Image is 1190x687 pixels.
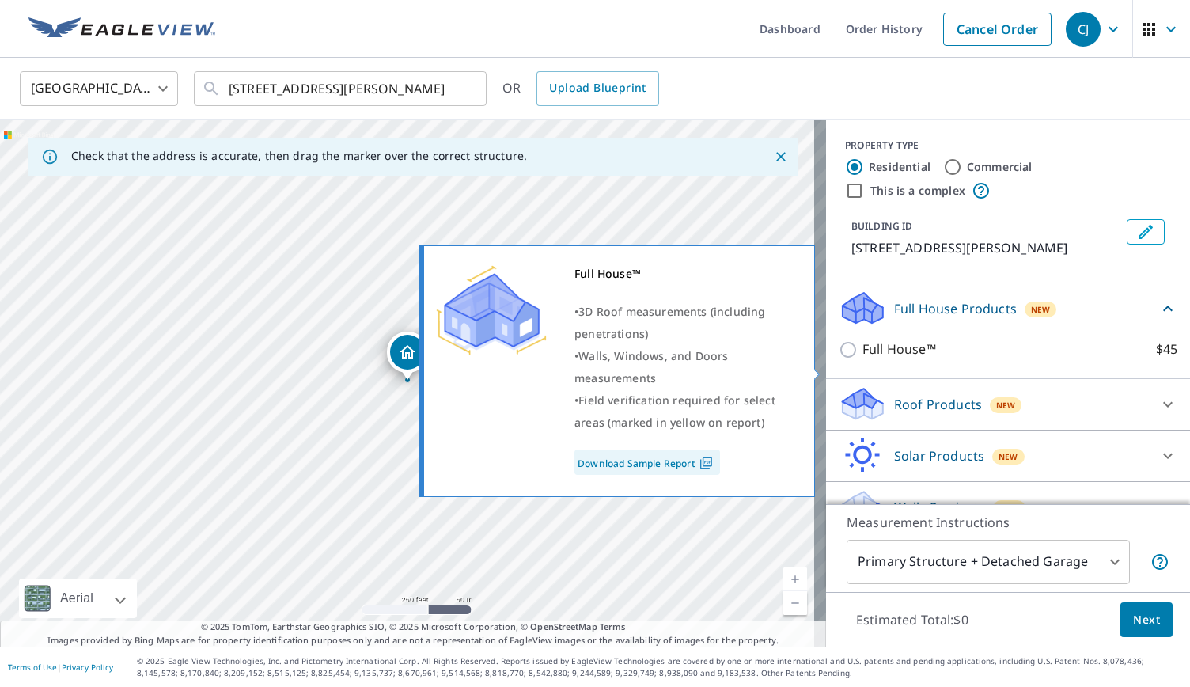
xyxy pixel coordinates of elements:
p: Solar Products [894,446,984,465]
div: Full House™ [574,263,794,285]
span: Next [1133,610,1160,630]
a: Upload Blueprint [536,71,658,106]
img: Pdf Icon [695,456,717,470]
div: PROPERTY TYPE [845,139,1171,153]
p: Full House™ [862,340,936,359]
label: This is a complex [870,183,965,199]
div: Aerial [19,579,137,618]
p: $45 [1156,340,1177,359]
div: Roof ProductsNew [839,385,1177,423]
div: OR [502,71,659,106]
a: Cancel Order [943,13,1052,46]
p: Walls Products [894,498,985,517]
p: | [8,662,113,672]
span: Walls, Windows, and Doors measurements [574,348,728,385]
button: Close [771,146,791,167]
span: 3D Roof measurements (including penetrations) [574,304,765,341]
div: • [574,389,794,434]
div: Full House ProductsNew [839,290,1177,327]
div: Solar ProductsNew [839,437,1177,475]
p: Roof Products [894,395,982,414]
p: [STREET_ADDRESS][PERSON_NAME] [851,238,1120,257]
p: Check that the address is accurate, then drag the marker over the correct structure. [71,149,527,163]
div: [GEOGRAPHIC_DATA] [20,66,178,111]
a: Terms [600,621,626,632]
span: Upload Blueprint [549,78,646,98]
input: Search by address or latitude-longitude [229,66,454,111]
div: Primary Structure + Detached Garage [847,540,1130,584]
a: Terms of Use [8,662,57,673]
p: © 2025 Eagle View Technologies, Inc. and Pictometry International Corp. All Rights Reserved. Repo... [137,655,1182,679]
span: Field verification required for select areas (marked in yellow on report) [574,393,775,430]
span: © 2025 TomTom, Earthstar Geographics SIO, © 2025 Microsoft Corporation, © [201,621,626,634]
a: Current Level 17, Zoom Out [783,591,807,615]
img: EV Logo [28,17,215,41]
p: Measurement Instructions [847,513,1169,532]
a: Privacy Policy [62,662,113,673]
div: Dropped pin, building 1, Residential property, 3306 Hillsmere Rd Gwynn Oak, MD 21207 [387,332,428,381]
span: Your report will include the primary structure and a detached garage if one exists. [1150,552,1169,571]
span: New [999,502,1019,514]
a: Current Level 17, Zoom In [783,567,807,591]
span: New [1031,303,1051,316]
div: Walls ProductsNew [839,488,1177,526]
p: Full House Products [894,299,1017,318]
img: Premium [436,263,547,358]
div: • [574,301,794,345]
label: Commercial [967,159,1033,175]
div: CJ [1066,12,1101,47]
label: Residential [869,159,930,175]
a: OpenStreetMap [530,621,597,632]
button: Edit building 1 [1127,219,1165,245]
button: Next [1120,602,1173,638]
div: • [574,345,794,389]
div: Aerial [55,579,98,618]
a: Download Sample Report [574,450,720,475]
span: New [999,450,1018,463]
span: New [996,399,1016,412]
p: Estimated Total: $0 [843,602,981,637]
p: BUILDING ID [851,219,912,233]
